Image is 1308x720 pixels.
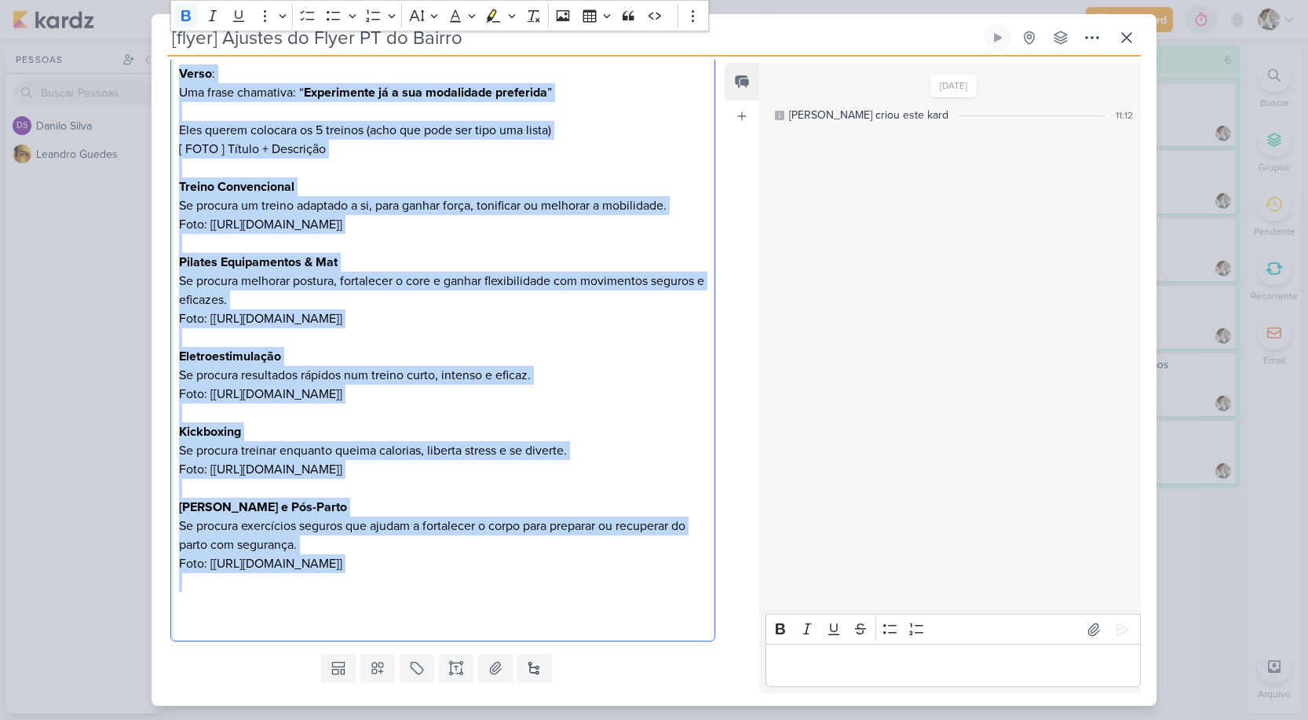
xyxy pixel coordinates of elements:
[179,179,294,195] strong: Treino Convencional
[179,253,707,328] p: Se procura melhorar postura, fortalecer o core e ganhar flexibilidade com movimentos seguros e ef...
[179,121,707,140] p: Eles querem colocara os 5 treinos (acho que pode ser tipo uma lista)
[765,614,1141,645] div: Editor toolbar
[179,498,707,573] p: Se procura exercícios seguros que ajudam a fortalecer o corpo para preparar ou recuperar do parto...
[992,31,1004,44] div: Ligar relógio
[179,177,707,215] p: Se procura um treino adaptado a si, para ganhar força, tonificar ou melhorar a mobilidade.
[179,347,707,404] p: Se procura resultados rápidos num treino curto, intenso e eficaz. Foto: [[URL][DOMAIN_NAME]]
[179,499,347,515] strong: [PERSON_NAME] e Pós-Parto
[789,107,948,123] div: [PERSON_NAME] criou este kard
[167,24,981,52] input: Kard Sem Título
[179,64,707,83] p: :
[179,422,707,479] p: Se procura treinar enquanto queima calorias, liberta stress e se diverte. Foto: [[URL][DOMAIN_NAME]]
[179,424,241,440] strong: Kickboxing
[179,254,338,270] strong: Pilates Equipamentos & Mat
[304,85,547,101] strong: Experimente já a sua modalidade preferida
[179,83,707,102] p: Uma frase chamativa: “ ”
[765,644,1141,687] div: Editor editing area: main
[179,140,707,159] p: [ FOTO ] Título + Descrição
[1116,108,1133,122] div: 11:12
[179,215,707,234] p: Foto: [[URL][DOMAIN_NAME]]
[179,349,281,364] strong: Eletroestimulação
[179,66,212,82] strong: Verso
